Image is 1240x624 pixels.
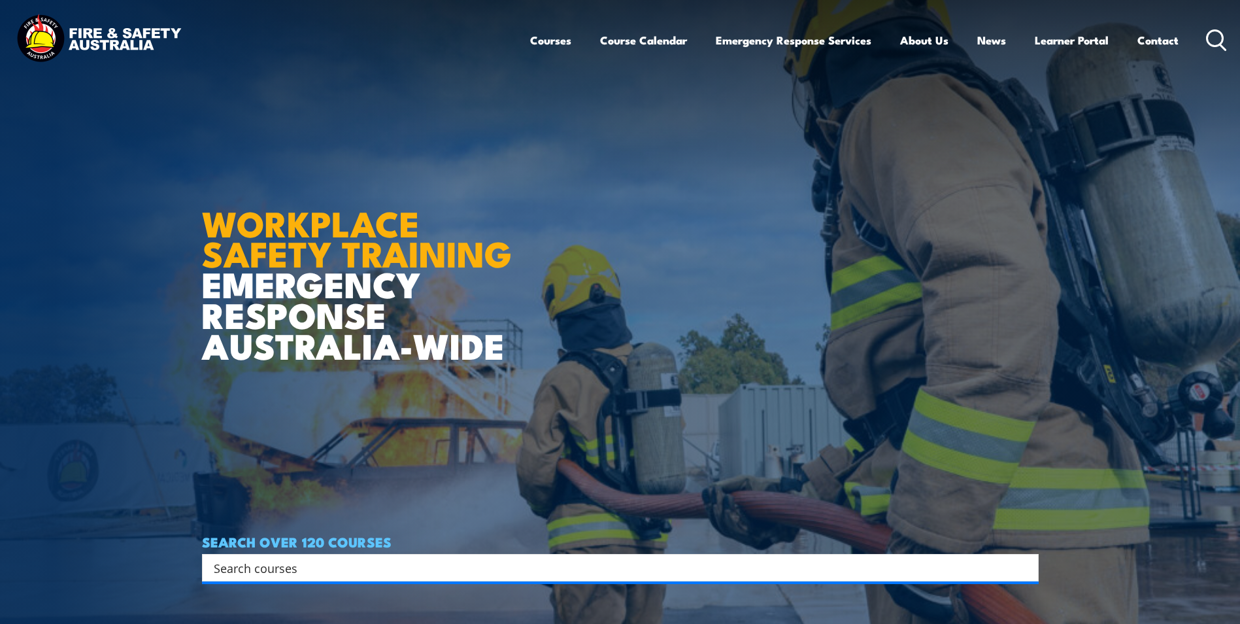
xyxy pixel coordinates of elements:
h4: SEARCH OVER 120 COURSES [202,534,1039,549]
button: Search magnifier button [1016,559,1034,577]
a: Emergency Response Services [716,23,871,58]
a: News [977,23,1006,58]
a: Courses [530,23,571,58]
strong: WORKPLACE SAFETY TRAINING [202,195,512,280]
a: Contact [1137,23,1179,58]
input: Search input [214,558,1010,578]
a: Course Calendar [600,23,687,58]
a: Learner Portal [1035,23,1109,58]
form: Search form [216,559,1013,577]
a: About Us [900,23,948,58]
h1: EMERGENCY RESPONSE AUSTRALIA-WIDE [202,175,522,360]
